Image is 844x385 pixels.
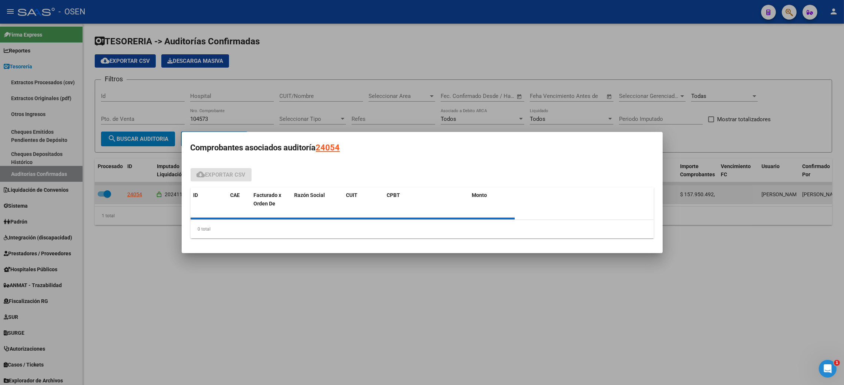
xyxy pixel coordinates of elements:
[191,220,654,238] div: 0 total
[191,187,228,220] datatable-header-cell: ID
[387,192,400,198] span: CPBT
[472,192,487,198] span: Monto
[194,192,198,198] span: ID
[254,192,282,207] span: Facturado x Orden De
[346,192,358,198] span: CUIT
[196,171,246,178] span: Exportar CSV
[251,187,292,220] datatable-header-cell: Facturado x Orden De
[343,187,384,220] datatable-header-cell: CUIT
[384,187,469,220] datatable-header-cell: CPBT
[316,141,340,155] div: 24054
[292,187,343,220] datatable-header-cell: Razón Social
[191,168,252,181] button: Exportar CSV
[295,192,325,198] span: Razón Social
[228,187,251,220] datatable-header-cell: CAE
[834,360,840,366] span: 1
[819,360,837,378] iframe: Intercom live chat
[231,192,240,198] span: CAE
[196,170,205,179] mat-icon: cloud_download
[191,141,654,155] h3: Comprobantes asociados auditoría
[469,187,521,220] datatable-header-cell: Monto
